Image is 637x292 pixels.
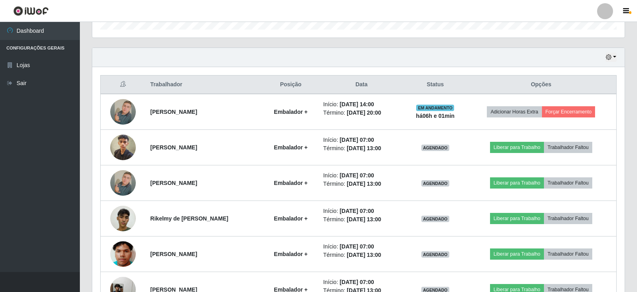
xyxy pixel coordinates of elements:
img: 1752515329237.jpeg [110,130,136,164]
time: [DATE] 07:00 [339,208,374,214]
time: [DATE] 13:00 [347,216,381,222]
li: Término: [323,180,400,188]
time: [DATE] 07:00 [339,279,374,285]
time: [DATE] 07:00 [339,172,374,179]
time: [DATE] 07:00 [339,243,374,250]
time: [DATE] 13:00 [347,181,381,187]
strong: Rikelmy de [PERSON_NAME] [150,215,228,222]
button: Trabalhador Faltou [544,213,592,224]
li: Início: [323,242,400,251]
img: 1752535876066.jpeg [110,201,136,235]
th: Status [405,75,466,94]
li: Início: [323,136,400,144]
th: Posição [263,75,318,94]
th: Opções [466,75,617,94]
span: EM ANDAMENTO [416,105,454,111]
img: 1752573650429.jpeg [110,89,136,135]
span: AGENDADO [421,180,449,187]
li: Início: [323,171,400,180]
strong: Embalador + [274,251,308,257]
li: Término: [323,109,400,117]
span: AGENDADO [421,145,449,151]
button: Trabalhador Faltou [544,248,592,260]
strong: [PERSON_NAME] [150,144,197,151]
span: AGENDADO [421,216,449,222]
strong: Embalador + [274,109,308,115]
li: Início: [323,278,400,286]
li: Início: [323,207,400,215]
button: Trabalhador Faltou [544,142,592,153]
strong: Embalador + [274,215,308,222]
button: Liberar para Trabalho [490,213,544,224]
button: Trabalhador Faltou [544,177,592,189]
strong: Embalador + [274,180,308,186]
strong: há 06 h e 01 min [416,113,455,119]
li: Término: [323,251,400,259]
time: [DATE] 20:00 [347,109,381,116]
th: Trabalhador [145,75,263,94]
button: Adicionar Horas Extra [487,106,542,117]
li: Término: [323,215,400,224]
li: Início: [323,100,400,109]
strong: [PERSON_NAME] [150,251,197,257]
strong: [PERSON_NAME] [150,109,197,115]
button: Liberar para Trabalho [490,177,544,189]
img: 1752573650429.jpeg [110,160,136,206]
img: 1752537473064.jpeg [110,231,136,277]
li: Término: [323,144,400,153]
time: [DATE] 13:00 [347,145,381,151]
th: Data [318,75,405,94]
span: AGENDADO [421,251,449,258]
strong: [PERSON_NAME] [150,180,197,186]
button: Forçar Encerramento [542,106,595,117]
img: CoreUI Logo [13,6,49,16]
strong: Embalador + [274,144,308,151]
button: Liberar para Trabalho [490,142,544,153]
button: Liberar para Trabalho [490,248,544,260]
time: [DATE] 14:00 [339,101,374,107]
time: [DATE] 07:00 [339,137,374,143]
time: [DATE] 13:00 [347,252,381,258]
